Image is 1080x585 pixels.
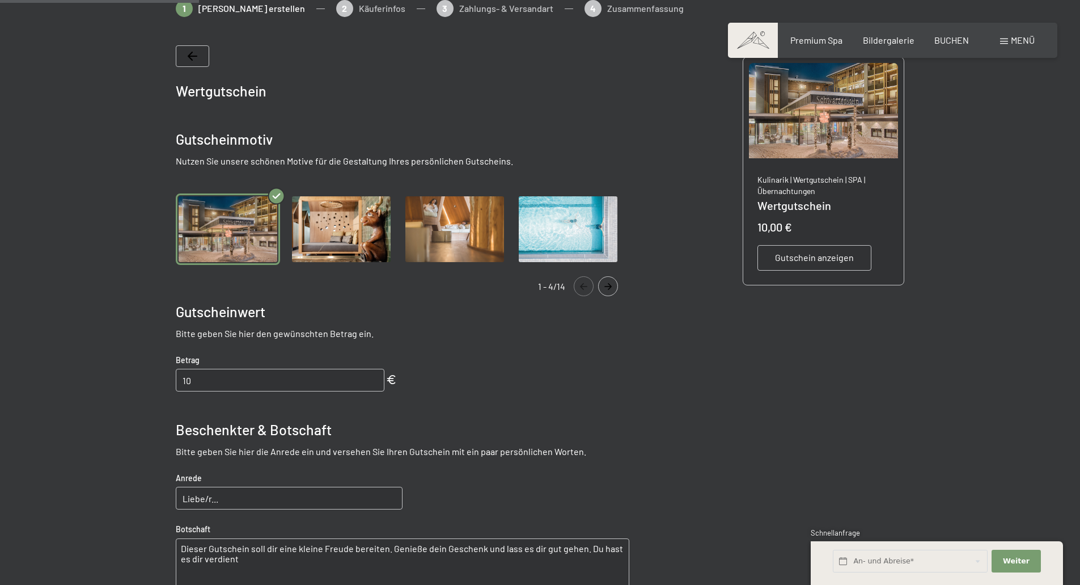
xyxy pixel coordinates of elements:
[934,35,969,45] a: BUCHEN
[1011,35,1035,45] span: Menü
[863,35,914,45] a: Bildergalerie
[992,550,1040,573] button: Weiter
[790,35,842,45] a: Premium Spa
[811,528,860,537] span: Schnellanfrage
[1003,556,1030,566] span: Weiter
